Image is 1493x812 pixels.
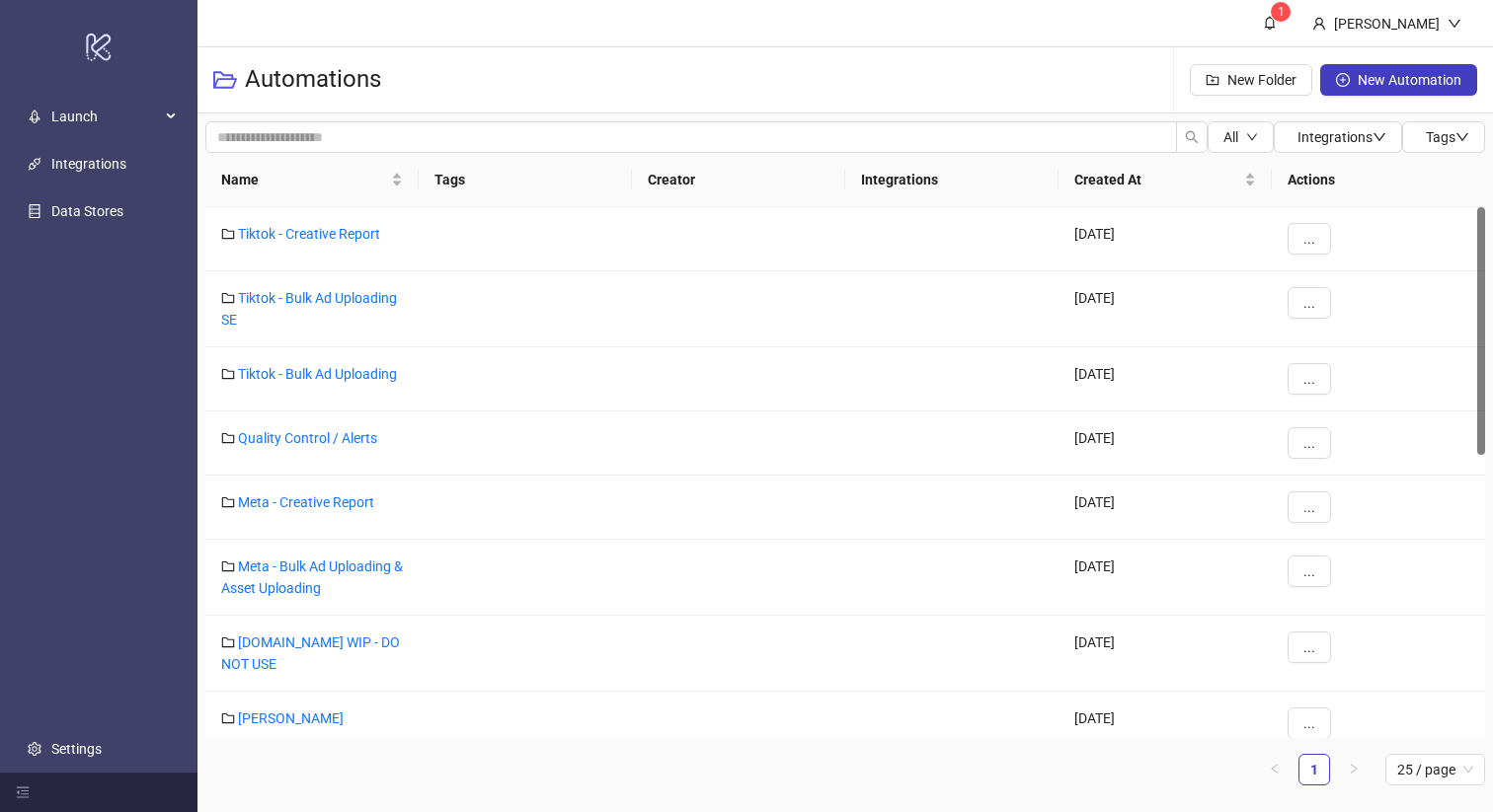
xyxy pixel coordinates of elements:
[1288,223,1331,255] button: ...
[1455,130,1469,144] span: down
[221,559,235,573] span: folder
[1312,17,1326,31] span: user
[1190,64,1312,96] button: New Folder
[1373,130,1386,144] span: down
[1223,129,1238,145] span: All
[28,110,41,123] span: rocket
[1288,287,1331,319] button: ...
[1326,13,1448,35] div: [PERSON_NAME]
[1059,153,1272,207] th: Created At
[1303,231,1315,247] span: ...
[632,153,845,207] th: Creator
[213,68,237,92] span: folder-open
[1206,73,1219,87] span: folder-add
[1259,754,1291,785] li: Previous Page
[1297,129,1386,145] span: Integrations
[1303,639,1315,655] span: ...
[221,558,403,596] a: Meta - Bulk Ad Uploading & Asset Uploading
[1246,131,1258,143] span: down
[245,64,381,96] h3: Automations
[221,367,235,381] span: folder
[1269,763,1281,775] span: left
[238,366,397,382] a: Tiktok - Bulk Ad Uploading
[221,227,235,241] span: folder
[1402,121,1485,153] button: Tagsdown
[1385,754,1485,785] div: Page Size
[1426,129,1469,145] span: Tags
[1288,491,1331,523] button: ...
[238,226,380,242] a: Tiktok - Creative Report
[1288,427,1331,459] button: ...
[1397,755,1473,784] span: 25 / page
[1299,755,1329,784] a: 1
[1185,130,1199,144] span: search
[238,430,377,446] a: Quality Control / Alerts
[1227,72,1297,88] span: New Folder
[1288,363,1331,395] button: ...
[1303,563,1315,579] span: ...
[1059,692,1272,756] div: [DATE]
[1263,16,1277,30] span: bell
[1336,73,1350,87] span: plus-circle
[1288,707,1331,739] button: ...
[1358,72,1461,88] span: New Automation
[221,711,235,725] span: folder
[221,635,235,649] span: folder
[1303,295,1315,311] span: ...
[1288,631,1331,663] button: ...
[1298,754,1330,785] li: 1
[1259,754,1291,785] button: left
[1303,715,1315,731] span: ...
[51,156,126,172] a: Integrations
[1288,555,1331,587] button: ...
[1448,17,1461,31] span: down
[1272,153,1485,207] th: Actions
[1059,207,1272,271] div: [DATE]
[221,290,397,328] a: Tiktok - Bulk Ad Uploading SE
[1303,499,1315,515] span: ...
[1059,616,1272,692] div: [DATE]
[1059,540,1272,616] div: [DATE]
[221,291,235,305] span: folder
[51,97,160,136] span: Launch
[221,495,235,509] span: folder
[238,710,344,726] a: [PERSON_NAME]
[1059,347,1272,411] div: [DATE]
[419,153,632,207] th: Tags
[51,203,123,219] a: Data Stores
[845,153,1059,207] th: Integrations
[1059,476,1272,540] div: [DATE]
[1074,169,1240,190] span: Created At
[221,634,400,672] a: [DOMAIN_NAME] WIP - DO NOT USE
[1278,5,1285,19] span: 1
[1274,121,1402,153] button: Integrationsdown
[221,431,235,445] span: folder
[1059,411,1272,476] div: [DATE]
[1303,371,1315,387] span: ...
[205,153,419,207] th: Name
[51,741,102,757] a: Settings
[16,785,30,799] span: menu-fold
[1320,64,1477,96] button: New Automation
[1348,763,1360,775] span: right
[1059,271,1272,347] div: [DATE]
[221,169,387,190] span: Name
[1303,435,1315,451] span: ...
[1208,121,1274,153] button: Alldown
[1271,2,1291,22] sup: 1
[238,494,374,510] a: Meta - Creative Report
[1338,754,1370,785] button: right
[1338,754,1370,785] li: Next Page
